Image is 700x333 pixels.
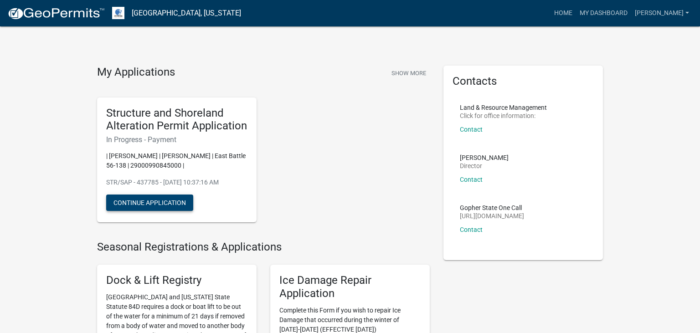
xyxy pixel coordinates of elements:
p: | [PERSON_NAME] | [PERSON_NAME] | East Battle 56-138 | 29000990845000 | [106,151,247,170]
a: Contact [460,226,483,233]
h6: In Progress - Payment [106,135,247,144]
a: Contact [460,176,483,183]
h5: Contacts [453,75,594,88]
a: Contact [460,126,483,133]
p: Land & Resource Management [460,104,547,111]
p: [PERSON_NAME] [460,154,509,161]
button: Continue Application [106,195,193,211]
p: [URL][DOMAIN_NAME] [460,213,524,219]
a: My Dashboard [576,5,631,22]
button: Show More [388,66,430,81]
h5: Structure and Shoreland Alteration Permit Application [106,107,247,133]
h5: Ice Damage Repair Application [279,274,421,300]
p: Gopher State One Call [460,205,524,211]
p: Click for office information: [460,113,547,119]
a: Home [551,5,576,22]
h5: Dock & Lift Registry [106,274,247,287]
p: Director [460,163,509,169]
h4: My Applications [97,66,175,79]
h4: Seasonal Registrations & Applications [97,241,430,254]
a: [GEOGRAPHIC_DATA], [US_STATE] [132,5,241,21]
a: [PERSON_NAME] [631,5,693,22]
p: STR/SAP - 437785 - [DATE] 10:37:16 AM [106,178,247,187]
img: Otter Tail County, Minnesota [112,7,124,19]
